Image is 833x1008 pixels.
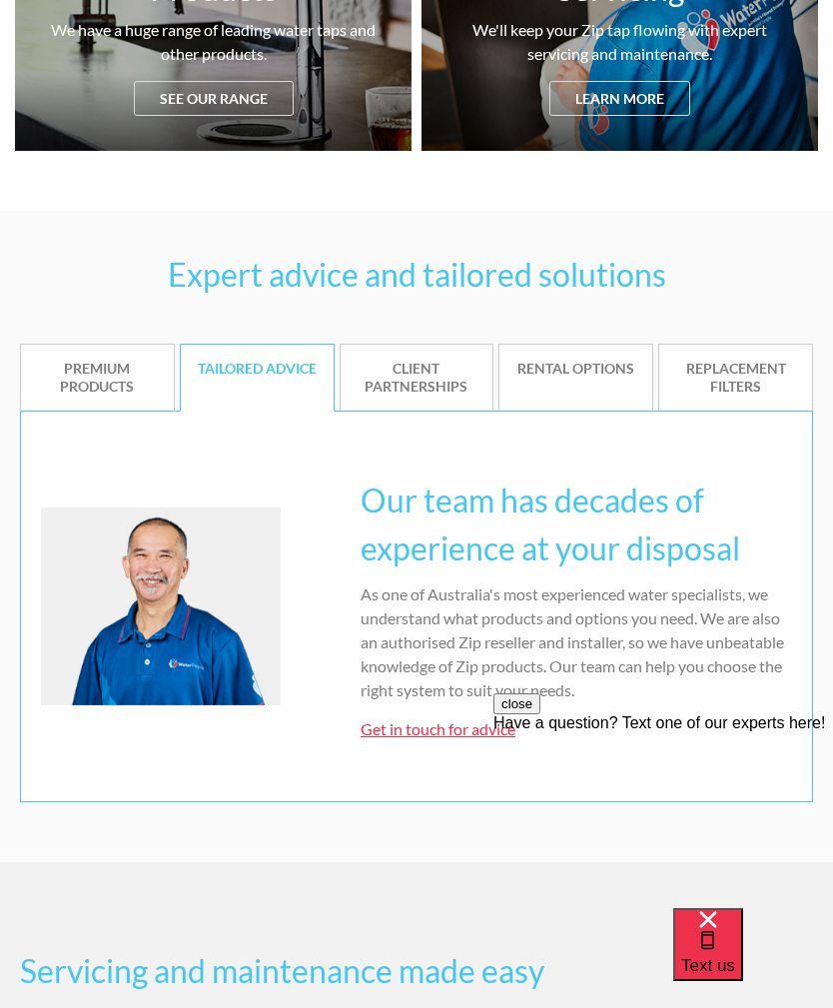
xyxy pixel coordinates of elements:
div: Rental options [514,360,637,378]
div: Replacement filters [674,360,797,396]
a: Get in touch for advice [361,719,515,738]
div: See our range [134,81,294,116]
h3: Expert advice and tailored solutions [20,251,813,299]
h3: Our team has decades of experience at your disposal [361,477,792,572]
img: Tailored advice [41,507,281,705]
div: We have a huge range of leading water taps and other products. [35,18,392,66]
div: Tailored advice [196,360,319,378]
iframe: podium webchat widget bubble [673,908,833,1008]
div: Learn more [549,81,690,116]
div: Client partnerships [356,360,478,396]
div: Premium products [36,360,159,396]
h3: Servicing and maintenance made easy [20,947,813,995]
div: We'll keep your Zip tap flowing with expert servicing and maintenance. [441,18,798,66]
p: As one of Australia's most experienced water specialists, we understand what products and options... [361,582,792,702]
iframe: podium webchat widget prompt [493,693,833,933]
